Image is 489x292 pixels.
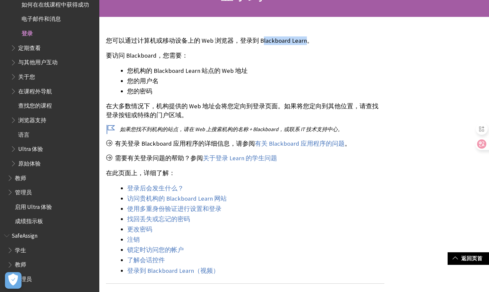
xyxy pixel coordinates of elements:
[127,87,384,96] li: 您的密码
[127,184,146,192] a: 登录后
[106,51,384,60] p: 要访问 Blackboard，您需要：
[127,215,190,223] a: 找回丢失或忘记的密码
[18,158,41,167] span: 原始体验
[255,140,345,148] a: 有关 Blackboard 应用程序的问题
[127,236,140,244] a: 注销
[106,139,384,148] p: 有关登录 Blackboard 应用程序的详细信息，请参阅 。
[18,100,52,109] span: 查找您的课程
[127,195,227,203] a: 访问贵机构的 Blackboard Learn 网站
[15,172,26,181] span: 教师
[127,66,384,75] li: 您机构的 Blackboard Learn 站点的 Web 地址
[106,169,384,177] p: 在此页面上，详细了解：
[22,28,33,37] span: 登录
[18,143,43,152] span: Ultra 体验
[106,125,384,133] p: 如果您找不到机构的站点，请在 Web 上搜索机构的名称 + Blackboard，或联系 IT 技术支持中心。
[106,154,384,163] p: 需要有关登录问题的帮助？参阅
[12,230,37,239] span: SafeAssign
[448,252,489,265] a: 返回页首
[5,272,22,289] button: Open Preferences
[18,42,41,51] span: 定期查看
[18,115,46,123] span: 浏览器支持
[106,36,384,45] p: 您可以通过计算机或移动设备上的 Web 浏览器，登录到 Blackboard Learn。
[18,129,29,138] span: 语言
[15,187,32,196] span: 管理员
[15,201,52,210] span: 启用 Ultra 体验
[127,246,184,254] a: 锁定时访问您的帐户
[106,102,384,119] p: 在大多数情况下，机构提供的 Web 地址会将您定向到登录页面。如果将您定向到其他位置，请查找登录按钮或特殊的门户区域。
[146,184,177,192] a: 会发生什么
[127,267,219,275] a: 登录到 Blackboard Learn（视频）
[127,225,152,233] a: 更改密码
[127,205,221,213] a: 使用多重身份验证进行设置和登录
[15,245,26,254] span: 学生
[4,230,95,285] nav: Book outline for Blackboard SafeAssign
[22,14,61,23] span: 电子邮件和消息
[18,57,58,66] span: 与其他用户互动
[127,76,384,86] li: 您的用户名
[177,184,184,192] a: ？
[15,259,26,268] span: 教师
[15,273,32,282] span: 管理员
[18,71,35,80] span: 关于您
[127,256,165,264] a: 了解会话控件
[15,216,43,225] span: 成绩指示板
[18,86,52,95] span: 在课程外导航
[203,154,277,162] a: 关于登录 Learn 的学生问题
